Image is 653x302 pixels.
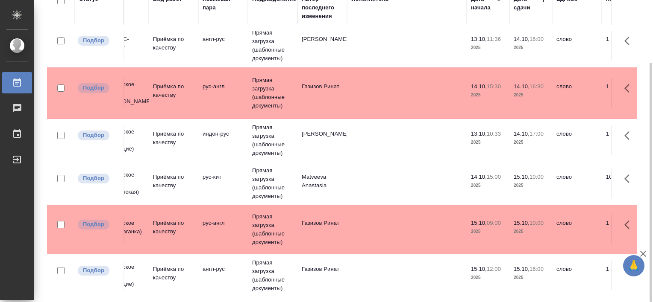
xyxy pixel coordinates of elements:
[83,174,104,183] p: Подбор
[514,220,529,226] p: 15.10,
[198,215,248,244] td: рус-англ
[514,138,548,147] p: 2025
[529,266,544,272] p: 16:00
[529,83,544,90] p: 16:30
[471,273,505,282] p: 2025
[487,36,501,42] p: 11:36
[552,261,602,290] td: слово
[623,255,644,276] button: 🙏
[514,227,548,236] p: 2025
[153,35,194,52] p: Приёмка по качеству
[471,266,487,272] p: 15.10,
[471,227,505,236] p: 2025
[83,266,104,275] p: Подбор
[248,119,297,162] td: Прямая загрузка (шаблонные документы)
[602,215,644,244] td: 1
[297,31,347,61] td: [PERSON_NAME]
[514,174,529,180] p: 15.10,
[487,131,501,137] p: 10:33
[153,173,194,190] p: Приёмка по качеству
[487,266,501,272] p: 12:00
[77,35,119,46] div: Можно подбирать исполнителей
[471,181,505,190] p: 2025
[198,31,248,61] td: англ-рус
[552,215,602,244] td: слово
[487,220,501,226] p: 09:00
[552,78,602,108] td: слово
[471,44,505,52] p: 2025
[297,168,347,198] td: Matveeva Anastasia
[514,131,529,137] p: 14.10,
[248,162,297,205] td: Прямая загрузка (шаблонные документы)
[153,265,194,282] p: Приёмка по качеству
[77,265,119,276] div: Можно подбирать исполнителей
[153,82,194,99] p: Приёмка по качеству
[514,181,548,190] p: 2025
[602,78,644,108] td: 1
[602,261,644,290] td: 1
[297,261,347,290] td: Газизов Ринат
[77,130,119,141] div: Можно подбирать исполнителей
[471,131,487,137] p: 13.10,
[248,254,297,297] td: Прямая загрузка (шаблонные документы)
[198,125,248,155] td: индон-рус
[619,78,640,99] button: Здесь прячутся важные кнопки
[471,91,505,99] p: 2025
[248,72,297,114] td: Прямая загрузка (шаблонные документы)
[297,125,347,155] td: [PERSON_NAME]
[619,261,640,281] button: Здесь прячутся важные кнопки
[83,84,104,92] p: Подбор
[487,174,501,180] p: 15:00
[471,220,487,226] p: 15.10,
[627,257,641,275] span: 🙏
[77,173,119,184] div: Можно подбирать исполнителей
[248,24,297,67] td: Прямая загрузка (шаблонные документы)
[198,261,248,290] td: англ-рус
[529,131,544,137] p: 17:00
[514,266,529,272] p: 15.10,
[552,168,602,198] td: слово
[487,83,501,90] p: 15:30
[514,273,548,282] p: 2025
[83,220,104,229] p: Подбор
[77,82,119,94] div: Можно подбирать исполнителей
[552,31,602,61] td: слово
[471,83,487,90] p: 14.10,
[529,174,544,180] p: 10:00
[83,131,104,139] p: Подбор
[153,130,194,147] p: Приёмка по качеству
[602,168,644,198] td: 1000
[514,91,548,99] p: 2025
[153,219,194,236] p: Приёмка по качеству
[552,125,602,155] td: слово
[77,219,119,230] div: Можно подбирать исполнителей
[198,168,248,198] td: рус-кит
[514,44,548,52] p: 2025
[514,36,529,42] p: 14.10,
[297,215,347,244] td: Газизов Ринат
[514,83,529,90] p: 14.10,
[529,36,544,42] p: 16:00
[471,174,487,180] p: 14.10,
[529,220,544,226] p: 10:00
[471,36,487,42] p: 13.10,
[471,138,505,147] p: 2025
[619,168,640,189] button: Здесь прячутся важные кнопки
[619,215,640,235] button: Здесь прячутся важные кнопки
[602,31,644,61] td: 1
[83,36,104,45] p: Подбор
[602,125,644,155] td: 1
[619,125,640,146] button: Здесь прячутся важные кнопки
[297,78,347,108] td: Газизов Ринат
[198,78,248,108] td: рус-англ
[248,208,297,251] td: Прямая загрузка (шаблонные документы)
